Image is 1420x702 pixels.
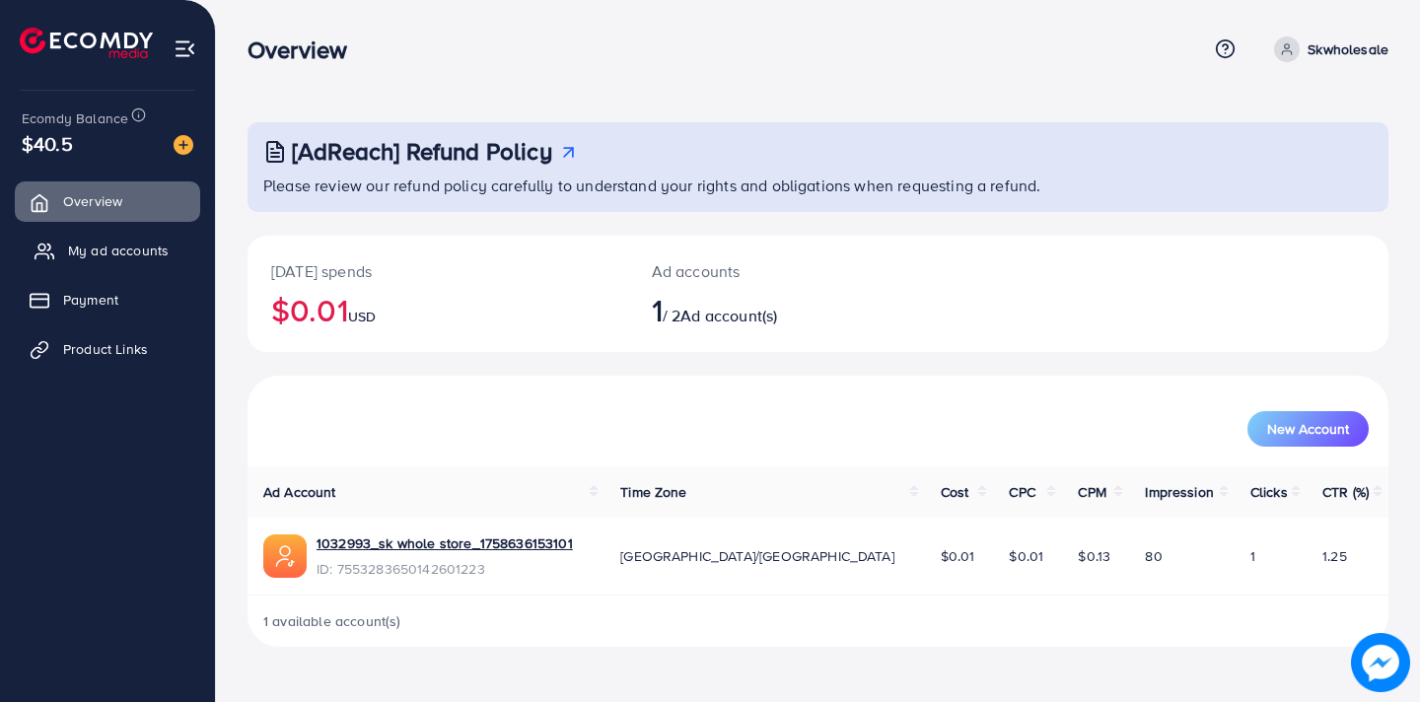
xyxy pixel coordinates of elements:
img: image [174,135,193,155]
span: Clicks [1250,482,1288,502]
a: 1032993_sk whole store_1758636153101 [317,533,573,553]
span: $0.13 [1078,546,1110,566]
span: 1 [1250,546,1255,566]
button: New Account [1247,411,1369,447]
span: ID: 7553283650142601223 [317,559,573,579]
h2: $0.01 [271,291,604,328]
h3: [AdReach] Refund Policy [292,137,552,166]
span: $40.5 [22,129,73,158]
span: Overview [63,191,122,211]
a: Skwholesale [1266,36,1388,62]
span: 1 available account(s) [263,611,401,631]
span: Ad account(s) [680,305,777,326]
span: Ecomdy Balance [22,108,128,128]
a: Product Links [15,329,200,369]
span: My ad accounts [68,241,169,260]
span: 1 [652,287,663,332]
p: [DATE] spends [271,259,604,283]
p: Please review our refund policy carefully to understand your rights and obligations when requesti... [263,174,1377,197]
span: Product Links [63,339,148,359]
a: Overview [15,181,200,221]
span: CPC [1009,482,1034,502]
span: Payment [63,290,118,310]
span: Ad Account [263,482,336,502]
span: CTR (%) [1322,482,1369,502]
span: Time Zone [620,482,686,502]
img: ic-ads-acc.e4c84228.svg [263,534,307,578]
img: image [1351,633,1410,692]
a: Payment [15,280,200,319]
span: 1.25 [1322,546,1347,566]
span: Cost [941,482,969,502]
span: $0.01 [941,546,975,566]
span: Impression [1145,482,1214,502]
h2: / 2 [652,291,889,328]
span: USD [348,307,376,326]
span: [GEOGRAPHIC_DATA]/[GEOGRAPHIC_DATA] [620,546,894,566]
p: Ad accounts [652,259,889,283]
span: 80 [1145,546,1162,566]
a: My ad accounts [15,231,200,270]
p: Skwholesale [1308,37,1388,61]
img: menu [174,37,196,60]
h3: Overview [248,35,363,64]
span: $0.01 [1009,546,1043,566]
span: New Account [1267,422,1349,436]
span: CPM [1078,482,1105,502]
img: logo [20,28,153,58]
